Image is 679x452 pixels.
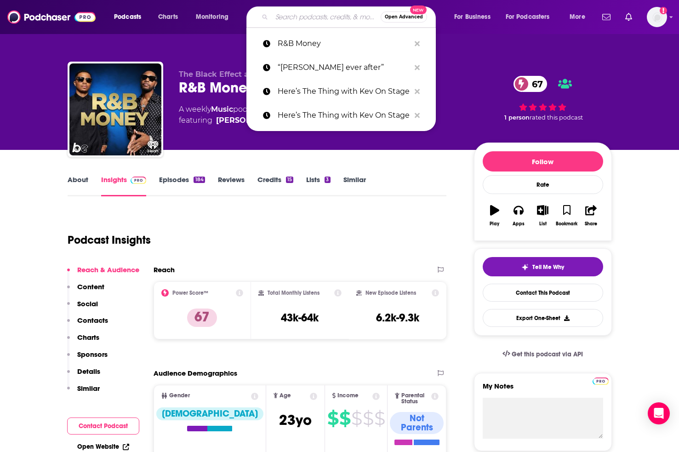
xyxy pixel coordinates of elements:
a: Music [211,105,233,114]
button: List [531,199,554,232]
p: Here’s The Thing with Kev On Stage [278,80,410,103]
button: Contact Podcast [67,418,139,435]
p: R&B Money [278,32,410,56]
h3: 43k-64k [281,311,319,325]
span: featuring [179,115,323,126]
label: My Notes [483,382,603,398]
button: tell me why sparkleTell Me Why [483,257,603,276]
div: Share [585,221,597,227]
button: Similar [67,384,100,401]
button: Reach & Audience [67,265,139,282]
span: For Podcasters [506,11,550,23]
div: 67 1 personrated this podcast [474,70,612,127]
img: Podchaser Pro [593,378,609,385]
span: Income [337,393,359,399]
div: List [539,221,547,227]
a: Contact This Podcast [483,284,603,302]
a: Similar [343,175,366,196]
button: Social [67,299,98,316]
div: 15 [286,177,293,183]
span: $ [351,411,362,426]
button: Export One-Sheet [483,309,603,327]
div: Rate [483,175,603,194]
span: Parental Status [401,393,430,405]
h2: Reach [154,265,175,274]
a: 67 [514,76,548,92]
p: Sponsors [77,350,108,359]
a: Episodes184 [159,175,205,196]
span: More [570,11,585,23]
div: Apps [513,221,525,227]
div: 3 [325,177,330,183]
span: 1 person [504,114,530,121]
button: Open AdvancedNew [381,11,427,23]
span: 67 [523,76,548,92]
span: $ [327,411,338,426]
div: [PERSON_NAME] [216,115,282,126]
span: $ [363,411,373,426]
span: New [410,6,427,14]
a: Open Website [77,443,129,451]
a: About [68,175,88,196]
p: Details [77,367,100,376]
p: Contacts [77,316,108,325]
p: Here’s The Thing with Kev On Stage [278,103,410,127]
span: Monitoring [196,11,228,23]
div: 184 [194,177,205,183]
button: open menu [563,10,597,24]
a: Pro website [593,376,609,385]
a: Lists3 [306,175,330,196]
p: Social [77,299,98,308]
span: The Black Effect and iHeartPodcasts [179,70,320,79]
a: “[PERSON_NAME] ever after” [246,56,436,80]
a: Get this podcast via API [495,343,591,366]
div: Not Parents [390,412,444,434]
h2: New Episode Listens [365,290,416,296]
h1: Podcast Insights [68,233,151,247]
h2: Power Score™ [172,290,208,296]
button: Share [579,199,603,232]
button: Details [67,367,100,384]
img: R&B Money [69,63,161,155]
span: Gender [169,393,190,399]
a: Show notifications dropdown [622,9,636,25]
img: Podchaser - Follow, Share and Rate Podcasts [7,8,96,26]
span: Age [280,393,291,399]
a: R&B Money [246,32,436,56]
a: Here’s The Thing with Kev On Stage [246,103,436,127]
a: Credits15 [257,175,293,196]
span: For Business [454,11,491,23]
a: Reviews [218,175,245,196]
span: Podcasts [114,11,141,23]
p: Reach & Audience [77,265,139,274]
span: Open Advanced [385,15,423,19]
button: open menu [500,10,563,24]
span: Charts [158,11,178,23]
span: Tell Me Why [532,263,564,271]
img: tell me why sparkle [521,263,529,271]
p: Similar [77,384,100,393]
p: Charts [77,333,99,342]
span: Logged in as ElaineatWink [647,7,667,27]
button: open menu [108,10,153,24]
p: Content [77,282,104,291]
div: Open Intercom Messenger [648,402,670,424]
p: 67 [187,309,217,327]
img: Podchaser Pro [131,177,147,184]
h2: Total Monthly Listens [268,290,320,296]
span: Get this podcast via API [512,350,583,358]
button: Content [67,282,104,299]
svg: Add a profile image [660,7,667,14]
button: open menu [189,10,240,24]
p: “ellis ever after” [278,56,410,80]
a: Show notifications dropdown [599,9,614,25]
h3: 6.2k-9.3k [376,311,419,325]
span: $ [374,411,385,426]
div: [DEMOGRAPHIC_DATA] [156,407,263,420]
button: Contacts [67,316,108,333]
button: Bookmark [555,199,579,232]
button: Follow [483,151,603,172]
h2: Audience Demographics [154,369,237,378]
